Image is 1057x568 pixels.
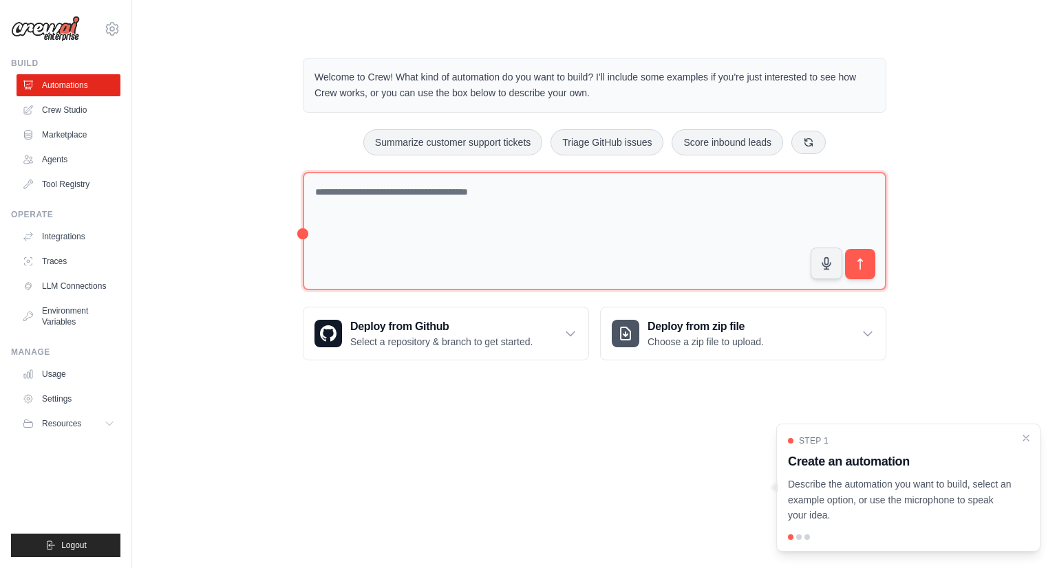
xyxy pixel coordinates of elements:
[11,534,120,557] button: Logout
[17,250,120,272] a: Traces
[350,335,533,349] p: Select a repository & branch to get started.
[672,129,783,155] button: Score inbound leads
[42,418,81,429] span: Resources
[788,452,1012,471] h3: Create an automation
[551,129,663,155] button: Triage GitHub issues
[61,540,87,551] span: Logout
[17,173,120,195] a: Tool Registry
[17,363,120,385] a: Usage
[11,347,120,358] div: Manage
[314,69,875,101] p: Welcome to Crew! What kind of automation do you want to build? I'll include some examples if you'...
[988,502,1057,568] iframe: Chat Widget
[648,318,764,335] h3: Deploy from zip file
[11,58,120,69] div: Build
[17,149,120,171] a: Agents
[1021,433,1032,444] button: Close walkthrough
[17,74,120,96] a: Automations
[11,16,80,42] img: Logo
[363,129,542,155] button: Summarize customer support tickets
[799,435,829,446] span: Step 1
[17,124,120,146] a: Marketplace
[350,318,533,335] h3: Deploy from Github
[17,226,120,248] a: Integrations
[11,209,120,220] div: Operate
[17,388,120,410] a: Settings
[648,335,764,349] p: Choose a zip file to upload.
[17,99,120,121] a: Crew Studio
[17,300,120,333] a: Environment Variables
[788,477,1012,523] p: Describe the automation you want to build, select an example option, or use the microphone to spe...
[17,413,120,435] button: Resources
[17,275,120,297] a: LLM Connections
